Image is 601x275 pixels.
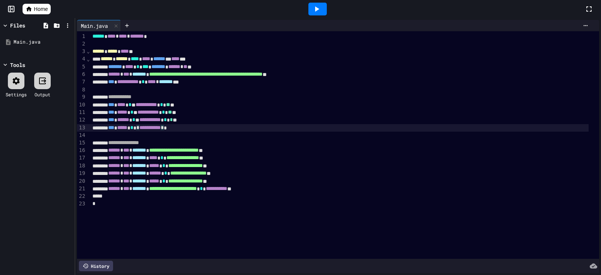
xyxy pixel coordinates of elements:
div: 14 [77,132,86,139]
div: 17 [77,154,86,162]
span: Fold line [86,48,90,54]
div: 20 [77,178,86,185]
span: Fold line [86,56,90,62]
span: Home [34,5,48,13]
div: 22 [77,193,86,200]
div: Main.java [77,22,112,30]
div: 5 [77,63,86,71]
div: 2 [77,40,86,48]
div: 13 [77,124,86,132]
div: 6 [77,71,86,78]
div: Output [35,91,50,98]
div: 12 [77,116,86,124]
div: 15 [77,139,86,147]
div: 23 [77,200,86,208]
div: Settings [6,91,27,98]
div: 21 [77,185,86,193]
div: Main.java [14,38,72,46]
div: 8 [77,86,86,94]
div: 9 [77,93,86,101]
div: Main.java [77,20,121,31]
div: 3 [77,48,86,55]
div: 11 [77,109,86,116]
div: 4 [77,55,86,63]
div: 19 [77,170,86,177]
div: 1 [77,33,86,40]
div: 7 [77,78,86,86]
div: 16 [77,147,86,154]
div: Files [10,21,25,29]
div: 18 [77,162,86,170]
a: Home [23,4,51,14]
div: 10 [77,101,86,109]
div: Tools [10,61,25,69]
div: History [79,261,113,271]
